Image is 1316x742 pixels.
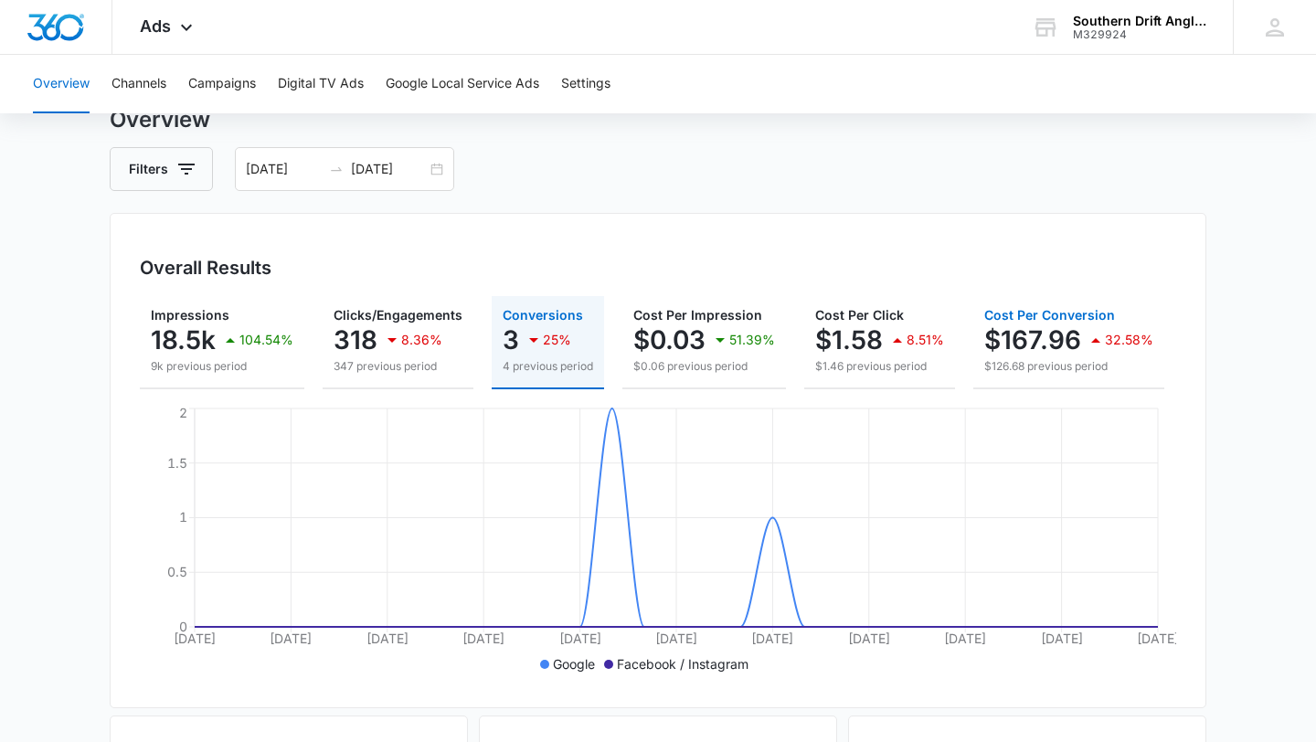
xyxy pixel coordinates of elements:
[503,358,593,375] p: 4 previous period
[351,159,427,179] input: End date
[984,358,1153,375] p: $126.68 previous period
[553,654,595,673] p: Google
[246,159,322,179] input: Start date
[655,631,697,646] tspan: [DATE]
[401,334,442,346] p: 8.36%
[559,631,601,646] tspan: [DATE]
[543,334,571,346] p: 25%
[33,55,90,113] button: Overview
[334,325,377,355] p: 318
[1073,14,1206,28] div: account name
[270,631,312,646] tspan: [DATE]
[984,307,1115,323] span: Cost Per Conversion
[239,334,293,346] p: 104.54%
[729,334,775,346] p: 51.39%
[110,103,1206,136] h3: Overview
[751,631,793,646] tspan: [DATE]
[111,55,166,113] button: Channels
[179,509,187,525] tspan: 1
[907,334,944,346] p: 8.51%
[815,358,944,375] p: $1.46 previous period
[944,631,986,646] tspan: [DATE]
[462,631,504,646] tspan: [DATE]
[179,405,187,420] tspan: 2
[1137,631,1179,646] tspan: [DATE]
[140,254,271,281] h3: Overall Results
[151,307,229,323] span: Impressions
[167,564,187,579] tspan: 0.5
[848,631,890,646] tspan: [DATE]
[278,55,364,113] button: Digital TV Ads
[633,307,762,323] span: Cost Per Impression
[334,358,462,375] p: 347 previous period
[167,455,187,471] tspan: 1.5
[110,147,213,191] button: Filters
[984,325,1081,355] p: $167.96
[633,358,775,375] p: $0.06 previous period
[179,619,187,634] tspan: 0
[503,307,583,323] span: Conversions
[329,162,344,176] span: to
[366,631,409,646] tspan: [DATE]
[140,16,171,36] span: Ads
[334,307,462,323] span: Clicks/Engagements
[329,162,344,176] span: swap-right
[503,325,519,355] p: 3
[561,55,610,113] button: Settings
[1105,334,1153,346] p: 32.58%
[1073,28,1206,41] div: account id
[1041,631,1083,646] tspan: [DATE]
[815,307,904,323] span: Cost Per Click
[633,325,706,355] p: $0.03
[815,325,883,355] p: $1.58
[188,55,256,113] button: Campaigns
[151,325,216,355] p: 18.5k
[174,631,216,646] tspan: [DATE]
[386,55,539,113] button: Google Local Service Ads
[617,654,748,673] p: Facebook / Instagram
[151,358,293,375] p: 9k previous period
